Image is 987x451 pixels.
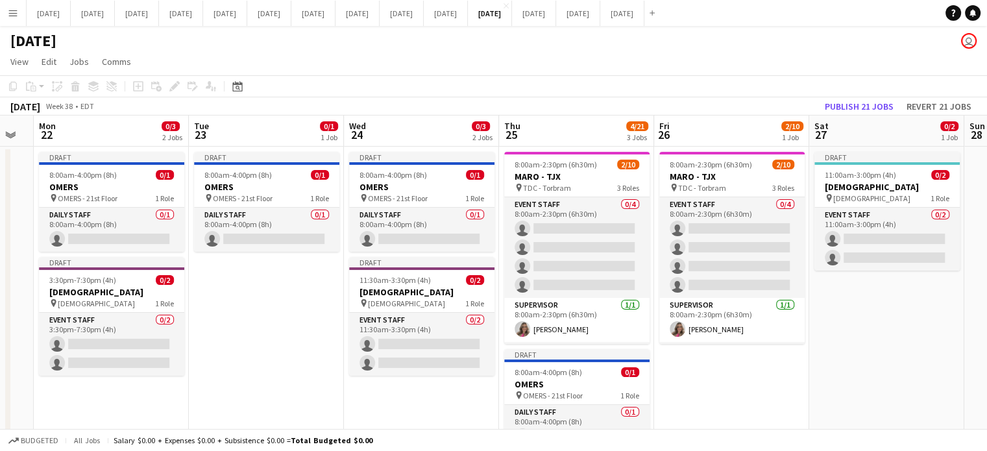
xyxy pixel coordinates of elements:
button: Revert 21 jobs [901,98,977,115]
button: [DATE] [556,1,600,26]
button: [DATE] [115,1,159,26]
div: [DATE] [10,100,40,113]
button: [DATE] [159,1,203,26]
button: [DATE] [335,1,380,26]
h1: [DATE] [10,31,56,51]
button: [DATE] [291,1,335,26]
div: Salary $0.00 + Expenses $0.00 + Subsistence $0.00 = [114,435,372,445]
span: View [10,56,29,67]
a: Comms [97,53,136,70]
span: Week 38 [43,101,75,111]
span: Edit [42,56,56,67]
span: Budgeted [21,436,58,445]
button: Budgeted [6,433,60,448]
button: [DATE] [600,1,644,26]
button: [DATE] [247,1,291,26]
button: Publish 21 jobs [820,98,899,115]
button: [DATE] [380,1,424,26]
a: View [5,53,34,70]
span: Total Budgeted $0.00 [291,435,372,445]
div: EDT [80,101,94,111]
span: Comms [102,56,131,67]
button: [DATE] [424,1,468,26]
button: [DATE] [27,1,71,26]
button: [DATE] [512,1,556,26]
button: [DATE] [203,1,247,26]
app-user-avatar: Jolanta Rokowski [961,33,977,49]
button: [DATE] [71,1,115,26]
span: All jobs [71,435,103,445]
a: Jobs [64,53,94,70]
button: [DATE] [468,1,512,26]
a: Edit [36,53,62,70]
span: Jobs [69,56,89,67]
